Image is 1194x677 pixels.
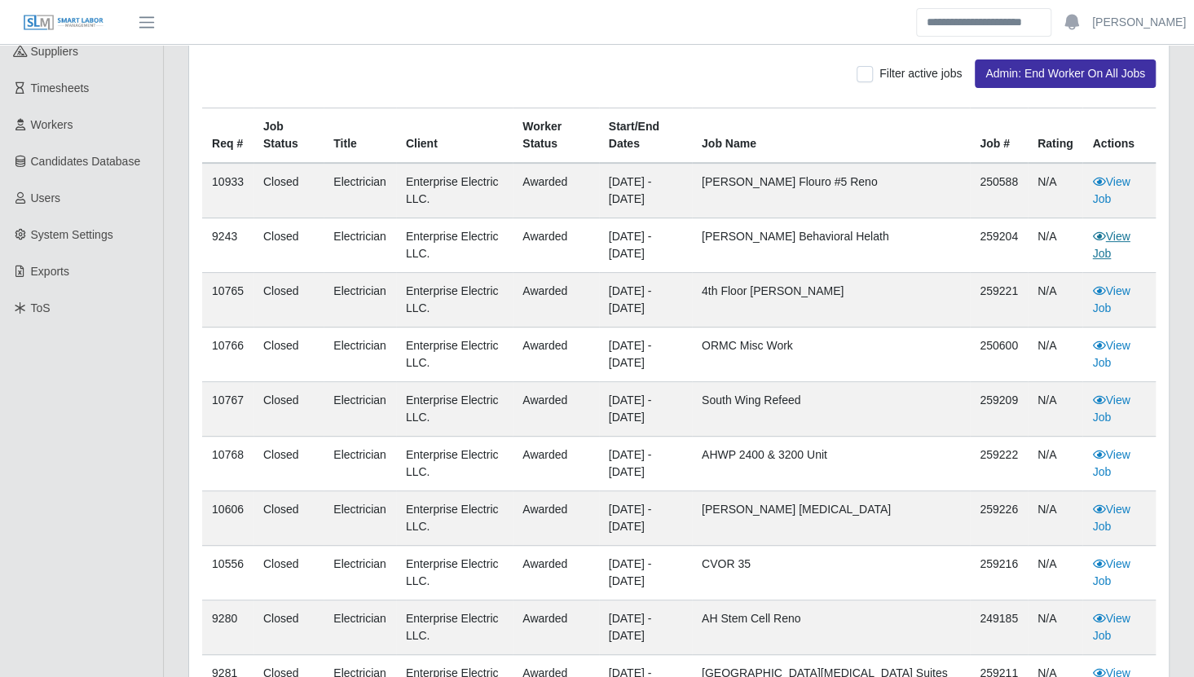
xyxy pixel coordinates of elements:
[1092,230,1130,260] a: View Job
[1028,600,1083,655] td: N/A
[1028,546,1083,600] td: N/A
[916,8,1051,37] input: Search
[1092,503,1130,533] a: View Job
[513,328,598,382] td: awarded
[253,546,324,600] td: Closed
[879,67,962,80] span: Filter active jobs
[1028,491,1083,546] td: N/A
[253,328,324,382] td: Closed
[324,600,396,655] td: Electrician
[513,382,598,437] td: awarded
[31,45,78,58] span: Suppliers
[31,81,90,95] span: Timesheets
[202,437,253,491] td: 10768
[202,546,253,600] td: 10556
[253,491,324,546] td: Closed
[202,218,253,273] td: 9243
[513,600,598,655] td: awarded
[513,108,598,164] th: Worker Status
[202,382,253,437] td: 10767
[31,301,51,314] span: ToS
[396,600,513,655] td: Enterprise Electric LLC.
[692,382,970,437] td: South Wing Refeed
[324,108,396,164] th: Title
[1092,557,1130,587] a: View Job
[31,265,69,278] span: Exports
[253,600,324,655] td: Closed
[202,108,253,164] th: Req #
[23,14,104,32] img: SLM Logo
[396,382,513,437] td: Enterprise Electric LLC.
[513,546,598,600] td: awarded
[1028,437,1083,491] td: N/A
[692,491,970,546] td: [PERSON_NAME] [MEDICAL_DATA]
[396,437,513,491] td: Enterprise Electric LLC.
[396,273,513,328] td: Enterprise Electric LLC.
[202,491,253,546] td: 10606
[253,218,324,273] td: Closed
[202,600,253,655] td: 9280
[975,59,1156,88] button: Admin: End Worker On All Jobs
[1092,339,1130,369] a: View Job
[513,273,598,328] td: awarded
[31,118,73,131] span: Workers
[599,218,692,273] td: [DATE] - [DATE]
[31,228,113,241] span: System Settings
[692,163,970,218] td: [PERSON_NAME] Flouro #5 Reno
[692,108,970,164] th: Job Name
[970,273,1028,328] td: 259221
[324,546,396,600] td: Electrician
[599,491,692,546] td: [DATE] - [DATE]
[324,328,396,382] td: Electrician
[970,218,1028,273] td: 259204
[513,163,598,218] td: awarded
[513,218,598,273] td: awarded
[324,437,396,491] td: Electrician
[599,328,692,382] td: [DATE] - [DATE]
[253,273,324,328] td: Closed
[253,108,324,164] th: Job Status
[1092,14,1186,31] a: [PERSON_NAME]
[31,191,61,204] span: Users
[970,163,1028,218] td: 250588
[324,163,396,218] td: Electrician
[970,382,1028,437] td: 259209
[396,218,513,273] td: Enterprise Electric LLC.
[396,491,513,546] td: Enterprise Electric LLC.
[253,437,324,491] td: Closed
[970,600,1028,655] td: 249185
[692,546,970,600] td: CVOR 35
[970,108,1028,164] th: Job #
[692,437,970,491] td: AHWP 2400 & 3200 Unit
[513,437,598,491] td: awarded
[202,273,253,328] td: 10765
[1028,218,1083,273] td: N/A
[692,218,970,273] td: [PERSON_NAME] Behavioral Helath
[599,600,692,655] td: [DATE] - [DATE]
[599,437,692,491] td: [DATE] - [DATE]
[253,382,324,437] td: Closed
[1028,273,1083,328] td: N/A
[1092,175,1130,205] a: View Job
[970,328,1028,382] td: 250600
[599,108,692,164] th: Start/End Dates
[1028,328,1083,382] td: N/A
[396,328,513,382] td: Enterprise Electric LLC.
[396,546,513,600] td: Enterprise Electric LLC.
[324,382,396,437] td: Electrician
[396,108,513,164] th: Client
[202,328,253,382] td: 10766
[324,218,396,273] td: Electrician
[31,155,141,168] span: Candidates Database
[599,382,692,437] td: [DATE] - [DATE]
[1082,108,1156,164] th: Actions
[599,273,692,328] td: [DATE] - [DATE]
[599,546,692,600] td: [DATE] - [DATE]
[970,437,1028,491] td: 259222
[692,273,970,328] td: 4th Floor [PERSON_NAME]
[970,546,1028,600] td: 259216
[513,491,598,546] td: awarded
[1092,612,1130,642] a: View Job
[1028,382,1083,437] td: N/A
[253,163,324,218] td: Closed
